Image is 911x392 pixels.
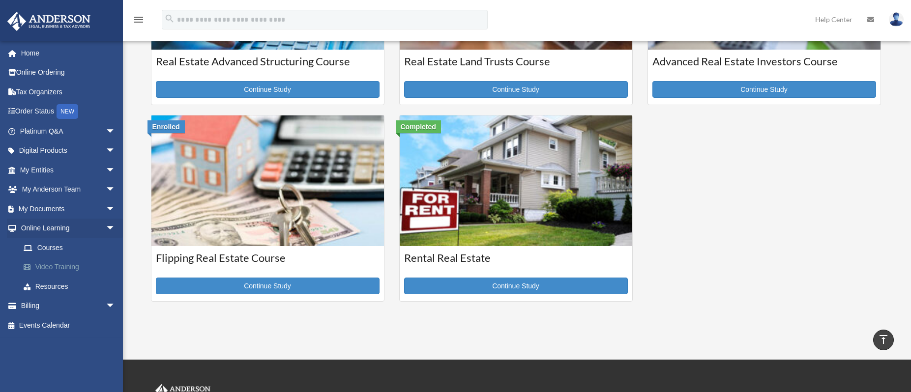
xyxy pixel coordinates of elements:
i: menu [133,14,145,26]
img: Anderson Advisors Platinum Portal [4,12,93,31]
a: My Entitiesarrow_drop_down [7,160,130,180]
img: User Pic [889,12,904,27]
a: Courses [14,238,125,257]
div: NEW [57,104,78,119]
a: Continue Study [652,81,876,98]
a: Resources [14,277,130,296]
span: arrow_drop_down [106,160,125,180]
a: Video Training [14,257,130,277]
span: arrow_drop_down [106,180,125,200]
div: Enrolled [147,120,185,133]
a: Online Ordering [7,63,130,83]
span: arrow_drop_down [106,141,125,161]
a: vertical_align_top [873,330,894,350]
a: Home [7,43,130,63]
h3: Advanced Real Estate Investors Course [652,54,876,79]
div: Completed [396,120,441,133]
a: Continue Study [404,81,628,98]
span: arrow_drop_down [106,219,125,239]
a: Order StatusNEW [7,102,130,122]
span: arrow_drop_down [106,296,125,316]
a: Digital Productsarrow_drop_down [7,141,130,161]
a: Events Calendar [7,315,130,335]
a: Continue Study [404,278,628,294]
a: menu [133,17,145,26]
i: vertical_align_top [878,334,889,345]
h3: Real Estate Land Trusts Course [404,54,628,79]
a: My Anderson Teamarrow_drop_down [7,180,130,199]
a: Platinum Q&Aarrow_drop_down [7,121,130,141]
i: search [164,13,175,24]
h3: Flipping Real Estate Course [156,251,380,275]
a: Online Learningarrow_drop_down [7,219,130,238]
a: Continue Study [156,278,380,294]
h3: Real Estate Advanced Structuring Course [156,54,380,79]
span: arrow_drop_down [106,199,125,219]
h3: Rental Real Estate [404,251,628,275]
a: Continue Study [156,81,380,98]
a: Tax Organizers [7,82,130,102]
a: My Documentsarrow_drop_down [7,199,130,219]
a: Billingarrow_drop_down [7,296,130,316]
span: arrow_drop_down [106,121,125,141]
